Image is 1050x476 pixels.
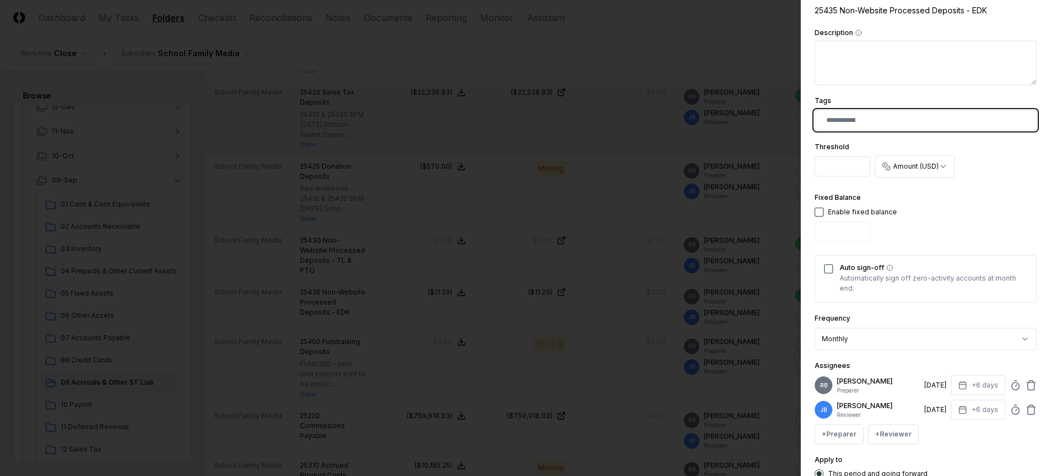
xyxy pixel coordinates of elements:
[837,411,920,419] p: Reviewer
[815,4,1037,16] div: 25435 Non-Website Processed Deposits - EDK
[868,424,919,444] button: +Reviewer
[815,30,1037,36] label: Description
[815,314,850,322] label: Frequency
[837,376,920,386] p: [PERSON_NAME]
[815,455,842,464] label: Apply to
[924,405,947,415] div: [DATE]
[815,143,849,151] label: Threshold
[837,401,920,411] p: [PERSON_NAME]
[815,361,850,370] label: Assignees
[815,96,831,105] label: Tags
[820,406,827,414] span: JB
[924,380,947,390] div: [DATE]
[855,30,862,36] button: Description
[886,264,893,271] button: Auto sign-off
[837,386,920,395] p: Preparer
[828,207,897,217] div: Enable fixed balance
[815,193,861,202] label: Fixed Balance
[840,273,1027,293] p: Automatically sign off zero-activity accounts at month end.
[820,381,827,390] span: RB
[815,424,864,444] button: +Preparer
[951,375,1005,395] button: +6 days
[840,264,1027,271] label: Auto sign-off
[951,400,1005,420] button: +6 days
